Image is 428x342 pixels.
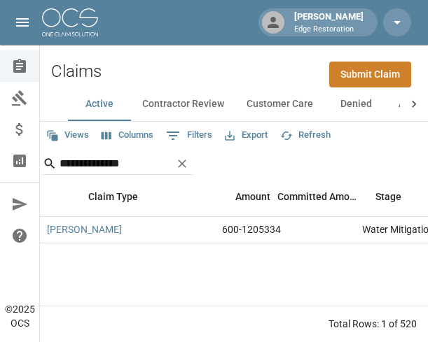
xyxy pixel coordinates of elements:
[8,8,36,36] button: open drawer
[375,177,401,216] div: Stage
[81,177,186,216] div: Claim Type
[163,124,216,147] button: Show filters
[98,124,157,146] button: Select columns
[294,24,364,36] p: Edge Restoration
[88,177,138,216] div: Claim Type
[329,62,411,87] a: Submit Claim
[289,10,369,35] div: [PERSON_NAME]
[277,124,334,146] button: Refresh
[172,153,193,174] button: Clear
[277,177,361,216] div: Committed Amount
[5,302,35,330] div: © 2025 OCS
[47,222,122,236] a: [PERSON_NAME]
[324,87,387,121] button: Denied
[222,222,281,236] div: 600-1205334
[42,8,98,36] img: ocs-logo-white-transparent.png
[51,62,102,82] h2: Claims
[235,87,324,121] button: Customer Care
[277,177,368,216] div: Committed Amount
[68,87,400,121] div: dynamic tabs
[186,177,277,216] div: Amount
[221,124,271,146] button: Export
[68,87,131,121] button: Active
[131,87,235,121] button: Contractor Review
[235,177,270,216] div: Amount
[43,124,92,146] button: Views
[329,317,417,331] div: Total Rows: 1 of 520
[43,152,193,178] div: Search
